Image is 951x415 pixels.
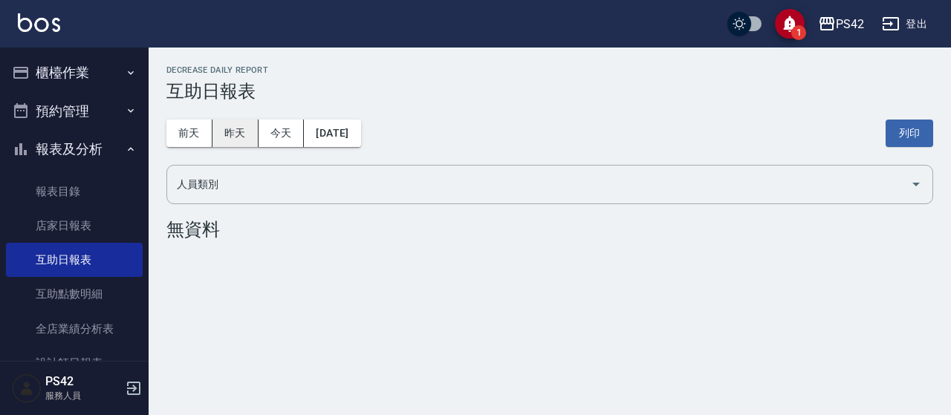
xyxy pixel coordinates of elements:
a: 店家日報表 [6,209,143,243]
button: 預約管理 [6,92,143,131]
button: 列印 [886,120,933,147]
img: Person [12,373,42,403]
button: 今天 [259,120,305,147]
a: 設計師日報表 [6,346,143,380]
h2: Decrease Daily Report [166,65,933,75]
img: Logo [18,13,60,32]
button: save [775,9,805,39]
button: 前天 [166,120,212,147]
input: 人員名稱 [173,171,904,197]
button: Open [904,172,928,196]
div: 無資料 [166,219,933,240]
h3: 互助日報表 [166,81,933,102]
a: 報表目錄 [6,174,143,209]
div: PS42 [836,15,864,33]
button: 昨天 [212,120,259,147]
p: 服務人員 [45,389,121,402]
button: 登出 [876,10,933,38]
span: 1 [791,25,806,40]
button: 報表及分析 [6,130,143,169]
button: PS42 [812,9,870,39]
button: [DATE] [304,120,360,147]
a: 全店業績分析表 [6,312,143,346]
a: 互助點數明細 [6,277,143,311]
a: 互助日報表 [6,243,143,277]
button: 櫃檯作業 [6,53,143,92]
h5: PS42 [45,374,121,389]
